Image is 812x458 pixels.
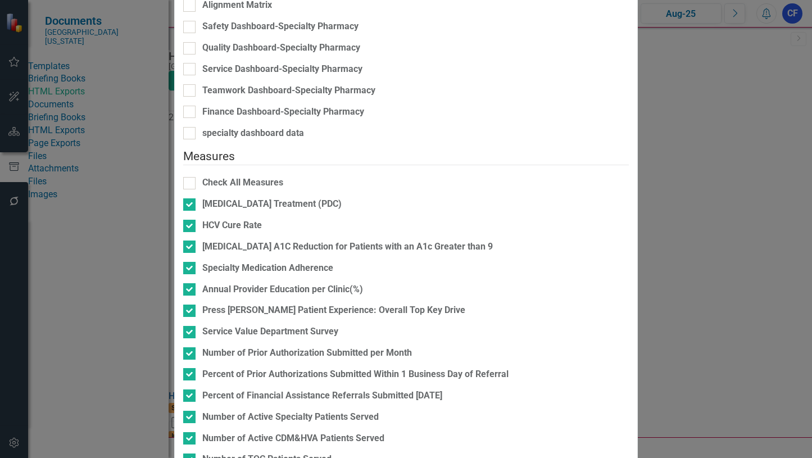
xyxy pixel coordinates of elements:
[202,176,283,189] div: Check All Measures
[202,106,364,119] div: Finance Dashboard-Specialty Pharmacy
[202,368,509,381] div: Percent of Prior Authorizations Submitted Within 1 Business Day of Referral
[202,84,375,97] div: Teamwork Dashboard-Specialty Pharmacy
[202,63,362,76] div: Service Dashboard-Specialty Pharmacy
[202,283,363,296] div: Annual Provider Education per Clinic(%)
[202,389,442,402] div: Percent of Financial Assistance Referrals Submitted [DATE]
[202,198,342,211] div: [MEDICAL_DATA] Treatment (PDC)
[202,262,333,275] div: Specialty Medication Adherence
[202,347,412,360] div: Number of Prior Authorization Submitted per Month
[202,42,360,55] div: Quality Dashboard-Specialty Pharmacy
[202,20,359,33] div: Safety Dashboard-Specialty Pharmacy
[202,219,262,232] div: HCV Cure Rate
[183,148,629,165] legend: Measures
[202,241,493,253] div: [MEDICAL_DATA] A1C Reduction for Patients with an A1c Greater than 9
[202,411,379,424] div: Number of Active Specialty Patients Served
[202,432,384,445] div: Number of Active CDM&HVA Patients Served
[202,325,338,338] div: Service Value Department Survey
[202,127,304,140] div: specialty dashboard data
[202,304,465,317] div: Press [PERSON_NAME] Patient Experience: Overall Top Key Drive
